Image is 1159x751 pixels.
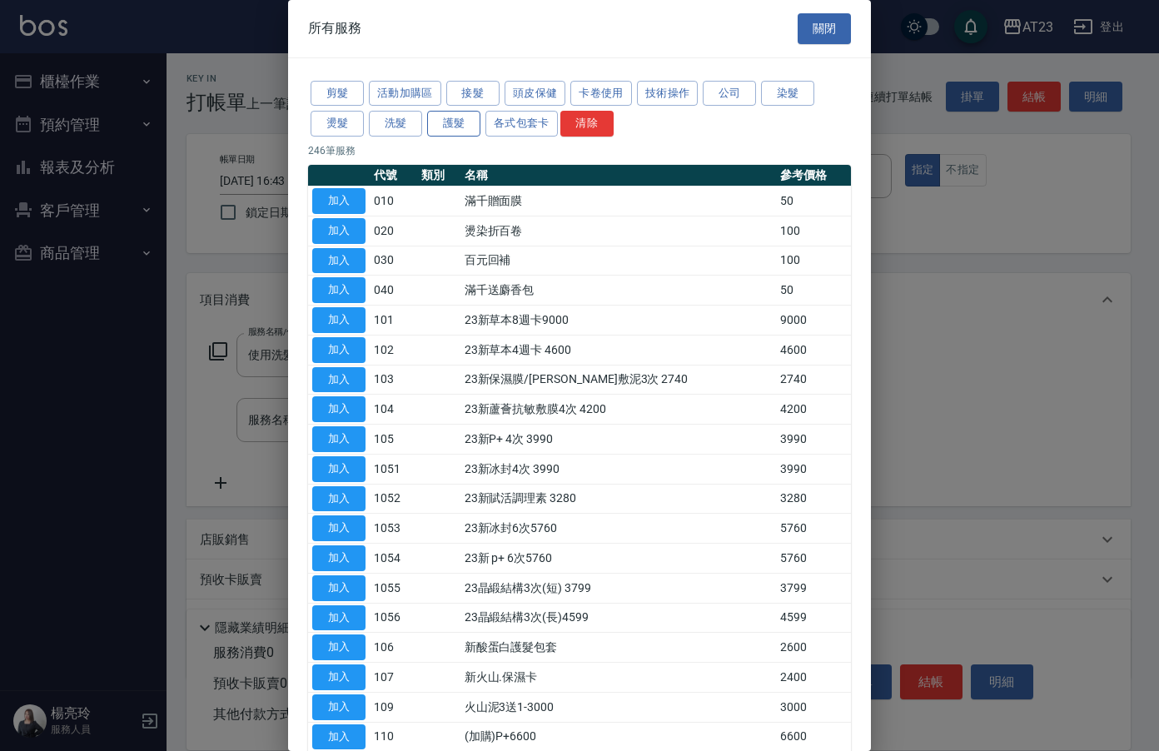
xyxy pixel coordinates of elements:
td: 3990 [776,425,851,455]
button: 加入 [312,486,366,512]
td: 3000 [776,692,851,722]
td: 1053 [370,514,417,544]
button: 加入 [312,605,366,631]
button: 公司 [703,81,756,107]
th: 參考價格 [776,165,851,187]
td: 燙染折百卷 [460,216,777,246]
button: 活動加購區 [369,81,441,107]
td: 100 [776,216,851,246]
td: 5760 [776,514,851,544]
th: 代號 [370,165,417,187]
td: 23新賦活調理素 3280 [460,484,777,514]
td: 23新蘆薈抗敏敷膜4次 4200 [460,395,777,425]
td: 1056 [370,603,417,633]
button: 清除 [560,111,614,137]
button: 護髮 [427,111,480,137]
button: 加入 [312,188,366,214]
button: 加入 [312,634,366,660]
button: 燙髮 [311,111,364,137]
td: 105 [370,425,417,455]
button: 加入 [312,307,366,333]
button: 剪髮 [311,81,364,107]
td: 2740 [776,365,851,395]
td: 50 [776,276,851,306]
td: 23新 p+ 6次5760 [460,544,777,574]
td: 23晶緞結構3次(短) 3799 [460,573,777,603]
td: 滿千送麝香包 [460,276,777,306]
button: 加入 [312,218,366,244]
button: 加入 [312,456,366,482]
td: 5760 [776,544,851,574]
td: 4600 [776,335,851,365]
button: 各式包套卡 [485,111,558,137]
button: 技術操作 [637,81,699,107]
td: 104 [370,395,417,425]
td: 23新冰封4次 3990 [460,454,777,484]
td: 101 [370,306,417,336]
td: 4599 [776,603,851,633]
button: 加入 [312,694,366,720]
td: 火山泥3送1-3000 [460,692,777,722]
td: 107 [370,663,417,693]
td: 103 [370,365,417,395]
button: 加入 [312,396,366,422]
td: 2600 [776,633,851,663]
td: 23新保濕膜/[PERSON_NAME]敷泥3次 2740 [460,365,777,395]
span: 所有服務 [308,20,361,37]
td: 3990 [776,454,851,484]
button: 加入 [312,515,366,541]
td: 23新草本4週卡 4600 [460,335,777,365]
td: 1051 [370,454,417,484]
td: 3799 [776,573,851,603]
td: 100 [776,246,851,276]
td: 50 [776,187,851,216]
button: 加入 [312,277,366,303]
button: 頭皮保健 [505,81,566,107]
th: 名稱 [460,165,777,187]
td: 滿千贈面膜 [460,187,777,216]
td: 新火山.保濕卡 [460,663,777,693]
td: 1052 [370,484,417,514]
td: 4200 [776,395,851,425]
button: 卡卷使用 [570,81,632,107]
button: 染髮 [761,81,814,107]
td: 109 [370,692,417,722]
td: 010 [370,187,417,216]
td: 1054 [370,544,417,574]
button: 加入 [312,367,366,393]
td: 106 [370,633,417,663]
button: 接髮 [446,81,500,107]
button: 加入 [312,248,366,274]
button: 加入 [312,545,366,571]
td: 102 [370,335,417,365]
td: 020 [370,216,417,246]
td: 3280 [776,484,851,514]
p: 246 筆服務 [308,143,851,158]
td: 030 [370,246,417,276]
td: 百元回補 [460,246,777,276]
button: 關閉 [798,13,851,44]
td: 1055 [370,573,417,603]
button: 加入 [312,337,366,363]
button: 加入 [312,426,366,452]
td: 23新冰封6次5760 [460,514,777,544]
button: 洗髮 [369,111,422,137]
th: 類別 [417,165,460,187]
td: 9000 [776,306,851,336]
button: 加入 [312,575,366,601]
td: 23晶緞結構3次(長)4599 [460,603,777,633]
td: 2400 [776,663,851,693]
td: 040 [370,276,417,306]
button: 加入 [312,724,366,750]
td: 新酸蛋白護髮包套 [460,633,777,663]
td: 23新P+ 4次 3990 [460,425,777,455]
button: 加入 [312,664,366,690]
td: 23新草本8週卡9000 [460,306,777,336]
